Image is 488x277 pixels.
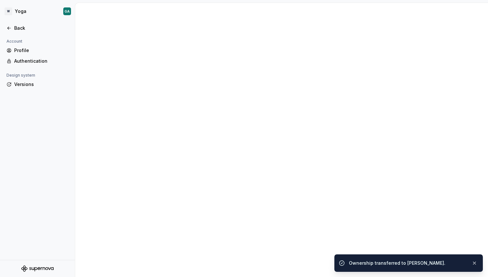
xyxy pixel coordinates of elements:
[15,8,26,15] div: Yoga
[14,81,68,88] div: Versions
[4,79,71,90] a: Versions
[14,58,68,64] div: Authentication
[1,4,74,18] button: WYogaGA
[14,47,68,54] div: Profile
[14,25,68,31] div: Back
[65,9,70,14] div: GA
[4,23,71,33] a: Back
[4,45,71,56] a: Profile
[4,71,38,79] div: Design system
[4,56,71,66] a: Authentication
[349,260,466,266] div: Ownership transferred to [PERSON_NAME].
[21,265,54,272] svg: Supernova Logo
[4,37,25,45] div: Account
[5,7,12,15] div: W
